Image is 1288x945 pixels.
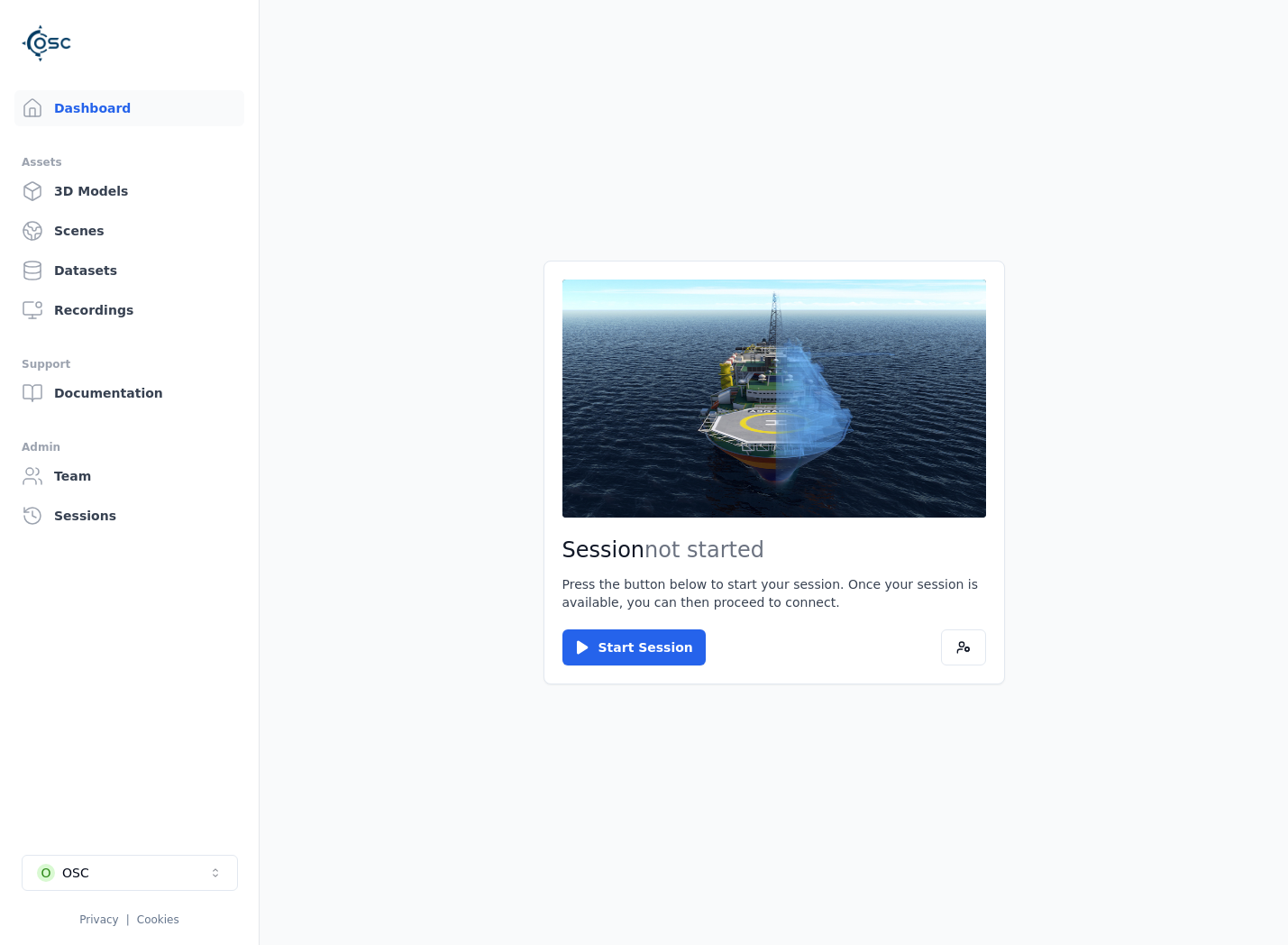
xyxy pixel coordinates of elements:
[14,213,244,249] a: Scenes
[22,855,238,891] button: Select a workspace
[22,353,237,375] div: Support
[644,537,764,563] span: not started
[562,575,986,611] p: Press the button below to start your session. Once your session is available, you can then procee...
[37,864,55,882] div: O
[562,629,706,665] button: Start Session
[137,913,179,926] a: Cookies
[62,864,89,882] div: OSC
[14,292,244,328] a: Recordings
[22,151,237,173] div: Assets
[14,173,244,209] a: 3D Models
[14,252,244,289] a: Datasets
[14,375,244,411] a: Documentation
[14,498,244,534] a: Sessions
[79,913,118,926] a: Privacy
[22,436,237,458] div: Admin
[562,536,986,564] h2: Session
[22,18,72,69] img: Logo
[14,458,244,494] a: Team
[126,913,130,926] span: |
[14,90,244,126] a: Dashboard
